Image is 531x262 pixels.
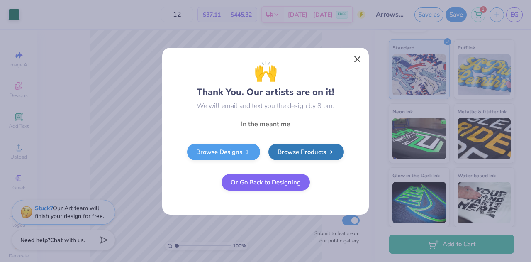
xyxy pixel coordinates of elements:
[241,120,290,129] span: In the meantime
[197,101,334,111] div: We will email and text you the design by 8 pm.
[268,144,344,160] a: Browse Products
[222,174,310,191] button: Or Go Back to Designing
[187,144,260,160] a: Browse Designs
[254,57,278,86] span: 🙌
[350,51,365,67] button: Close
[197,57,334,99] div: Thank You. Our artists are on it!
